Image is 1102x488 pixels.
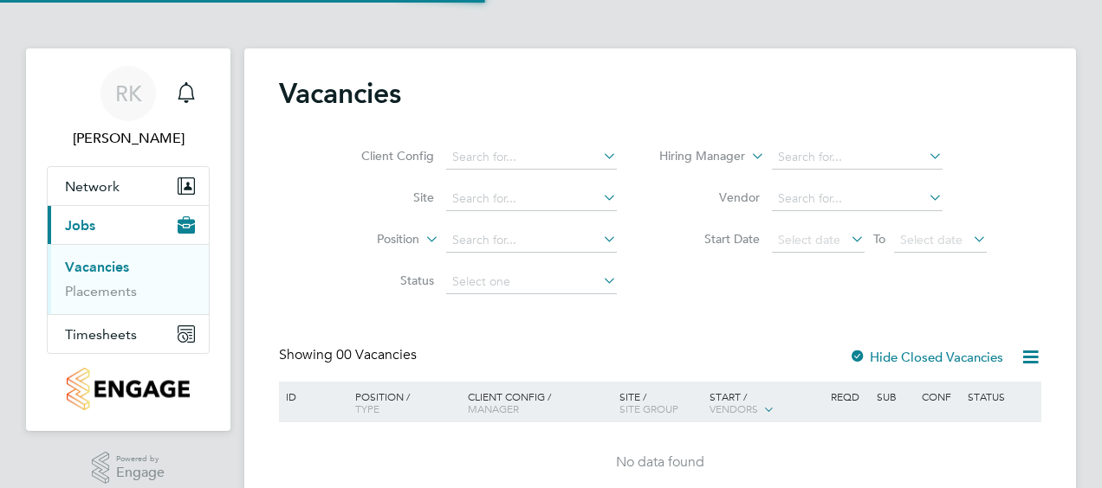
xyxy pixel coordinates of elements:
input: Search for... [446,228,617,253]
button: Timesheets [48,315,209,353]
div: Client Config / [463,382,615,423]
div: Conf [917,382,963,411]
label: Vendor [660,189,760,205]
label: Hide Closed Vacancies [849,349,1003,365]
button: Jobs [48,206,209,244]
a: Powered byEngage [92,452,165,485]
input: Select one [446,270,617,294]
a: Vacancies [65,259,129,275]
span: Select date [778,232,840,247]
input: Search for... [772,187,943,211]
div: No data found [282,453,1039,472]
div: Site / [615,382,706,423]
div: Reqd [826,382,872,411]
a: RK[PERSON_NAME] [47,66,210,149]
span: Select date [900,232,963,247]
button: Network [48,167,209,205]
label: Status [334,273,434,288]
span: To [868,228,891,250]
label: Client Config [334,148,434,164]
span: Jobs [65,217,95,234]
div: ID [282,382,342,411]
input: Search for... [446,187,617,211]
span: Site Group [619,401,678,415]
span: Network [65,178,120,195]
div: Showing [279,346,420,364]
span: Rafal Koczuba [47,128,210,149]
span: Type [355,401,379,415]
span: 00 Vacancies [336,346,417,363]
span: Engage [116,466,165,480]
span: Vendors [710,401,758,415]
div: Sub [872,382,917,411]
div: Status [963,382,1039,411]
div: Jobs [48,244,209,314]
h2: Vacancies [279,76,401,111]
nav: Main navigation [26,48,230,431]
div: Start / [705,382,826,425]
span: Powered by [116,452,165,466]
div: Position / [342,382,463,423]
span: Manager [468,401,519,415]
label: Hiring Manager [645,148,745,165]
label: Position [320,231,419,248]
span: RK [115,82,142,105]
img: countryside-properties-logo-retina.png [67,368,189,410]
label: Site [334,189,434,205]
a: Placements [65,283,137,299]
input: Search for... [446,145,617,170]
input: Search for... [772,145,943,170]
label: Start Date [660,231,760,247]
span: Timesheets [65,326,137,343]
a: Go to home page [47,368,210,410]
